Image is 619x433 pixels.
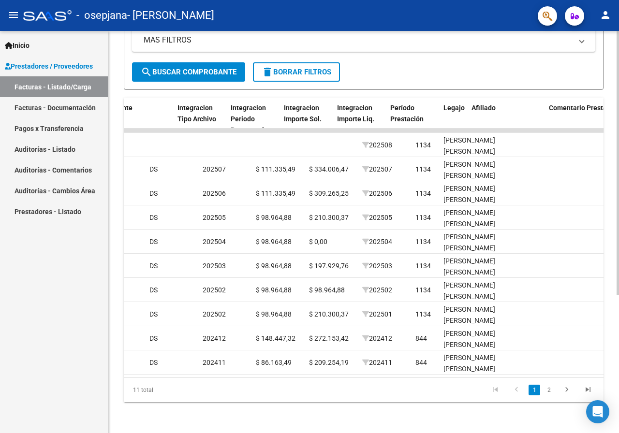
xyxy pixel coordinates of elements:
a: go to next page [558,385,576,395]
span: DS [149,165,158,173]
datatable-header-cell: Integracion Tipo Archivo [174,98,227,140]
div: [PERSON_NAME] [PERSON_NAME] 20208526562 [443,280,513,313]
span: 202505 [362,214,392,221]
a: go to previous page [507,385,526,395]
span: 202507 [203,165,226,173]
span: DS [149,359,158,366]
a: go to last page [579,385,597,395]
datatable-header-cell: Legajo [440,98,468,140]
div: 11 total [124,378,218,402]
div: [PERSON_NAME] [PERSON_NAME] 20208526562 [443,231,513,264]
mat-panel-title: MAS FILTROS [144,35,572,45]
span: $ 98.964,88 [256,310,292,318]
span: Integracion Importe Sol. [284,104,322,123]
span: $ 210.300,37 [309,310,349,318]
span: 202501 [362,310,392,318]
button: Borrar Filtros [253,62,340,82]
span: Legajo [443,104,465,112]
span: 202412 [203,334,226,342]
span: Prestadores / Proveedores [5,61,93,72]
span: $ 148.447,32 [256,334,295,342]
datatable-header-cell: Integracion Importe Liq. [333,98,386,140]
span: 202508 [362,141,392,149]
div: 1134 [415,285,431,296]
span: Afiliado [472,104,496,112]
span: 202504 [203,238,226,245]
span: $ 209.254,19 [309,359,349,366]
div: [PERSON_NAME] [PERSON_NAME] 20208526562 [443,159,513,192]
datatable-header-cell: Integracion Importe Sol. [280,98,333,140]
span: $ 98.964,88 [256,214,292,221]
span: $ 86.163,49 [256,359,292,366]
span: 202506 [362,189,392,197]
span: DS [149,238,158,245]
a: 2 [543,385,555,395]
span: 202503 [203,262,226,270]
div: [PERSON_NAME] [PERSON_NAME] 20208526562 [443,183,513,216]
span: 202503 [362,262,392,270]
mat-icon: menu [8,9,19,21]
span: DS [149,334,158,342]
span: DS [149,310,158,318]
div: [PERSON_NAME] [PERSON_NAME] 20208526562 [443,328,513,361]
span: Inicio [5,40,29,51]
span: $ 98.964,88 [256,238,292,245]
mat-icon: person [600,9,611,21]
span: 202411 [203,359,226,366]
span: Borrar Filtros [262,68,331,76]
datatable-header-cell: Afiliado [468,98,545,140]
span: - osepjana [76,5,127,26]
span: DS [149,189,158,197]
span: - [PERSON_NAME] [127,5,214,26]
span: Período Prestación [390,104,424,123]
span: DS [149,286,158,294]
li: page 1 [527,382,542,398]
datatable-header-cell: Comprobante [87,98,174,140]
div: 844 [415,357,427,368]
span: $ 98.964,88 [256,286,292,294]
div: [PERSON_NAME] [PERSON_NAME] 20208526562 [443,352,513,385]
span: 202412 [362,334,392,342]
li: page 2 [542,382,556,398]
div: 1134 [415,164,431,175]
span: $ 98.964,88 [309,286,345,294]
mat-expansion-panel-header: MAS FILTROS [132,29,595,52]
span: $ 334.006,47 [309,165,349,173]
span: 202502 [203,310,226,318]
div: Open Intercom Messenger [586,400,609,423]
span: $ 197.929,76 [309,262,349,270]
div: 844 [415,333,427,344]
span: $ 0,00 [309,238,327,245]
span: Integracion Tipo Archivo [177,104,216,123]
span: 202502 [362,286,392,294]
div: 1134 [415,260,431,272]
span: 202507 [362,165,392,173]
span: Integracion Importe Liq. [337,104,374,123]
div: [PERSON_NAME] [PERSON_NAME] 20208526562 [443,256,513,289]
span: $ 210.300,37 [309,214,349,221]
div: 1134 [415,236,431,247]
span: 202411 [362,359,392,366]
span: $ 272.153,42 [309,334,349,342]
div: 1134 [415,140,431,151]
span: 202506 [203,189,226,197]
span: 202504 [362,238,392,245]
span: DS [149,262,158,270]
span: 202502 [203,286,226,294]
a: 1 [529,385,540,395]
div: [PERSON_NAME] [PERSON_NAME] 20208526562 [443,135,513,168]
span: Integracion Periodo Presentacion [231,104,272,134]
span: $ 111.335,49 [256,165,295,173]
span: 202505 [203,214,226,221]
div: 1134 [415,309,431,320]
button: Buscar Comprobante [132,62,245,82]
a: go to first page [486,385,504,395]
span: Buscar Comprobante [141,68,236,76]
span: $ 309.265,25 [309,189,349,197]
div: [PERSON_NAME] [PERSON_NAME] 20208526562 [443,207,513,240]
span: $ 111.335,49 [256,189,295,197]
mat-icon: delete [262,66,273,78]
span: DS [149,214,158,221]
mat-icon: search [141,66,152,78]
span: $ 98.964,88 [256,262,292,270]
